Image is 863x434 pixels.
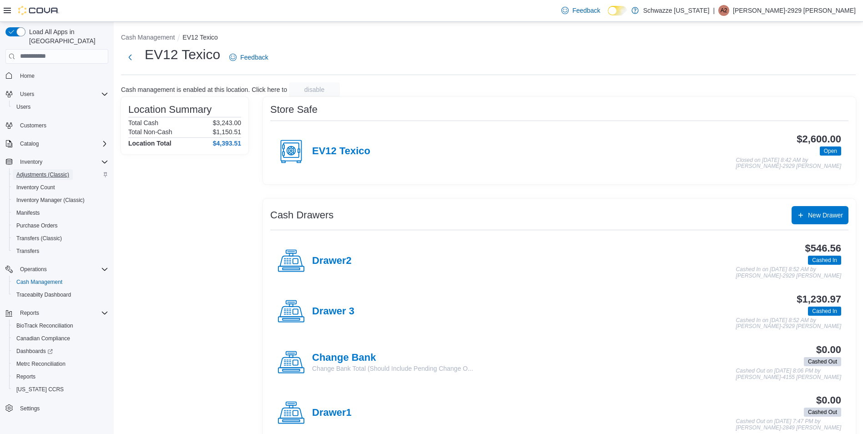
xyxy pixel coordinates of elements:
[121,86,287,93] p: Cash management is enabled at this location. Click here to
[13,289,75,300] a: Traceabilty Dashboard
[13,371,108,382] span: Reports
[13,233,108,244] span: Transfers (Classic)
[312,146,370,157] h4: EV12 Texico
[16,156,46,167] button: Inventory
[16,103,30,111] span: Users
[270,210,333,221] h3: Cash Drawers
[812,307,837,315] span: Cashed In
[13,246,108,257] span: Transfers
[13,246,43,257] a: Transfers
[20,158,42,166] span: Inventory
[9,207,112,219] button: Manifests
[13,346,56,357] a: Dashboards
[9,232,112,245] button: Transfers (Classic)
[16,89,108,100] span: Users
[25,27,108,45] span: Load All Apps in [GEOGRAPHIC_DATA]
[9,276,112,288] button: Cash Management
[9,319,112,332] button: BioTrack Reconciliation
[16,138,42,149] button: Catalog
[9,345,112,358] a: Dashboards
[121,48,139,66] button: Next
[721,5,727,16] span: A2
[13,277,108,288] span: Cash Management
[824,147,837,155] span: Open
[213,119,241,126] p: $3,243.00
[13,182,108,193] span: Inventory Count
[13,333,74,344] a: Canadian Compliance
[213,140,241,147] h4: $4,393.51
[312,306,354,318] h4: Drawer 3
[20,91,34,98] span: Users
[13,207,43,218] a: Manifests
[121,33,856,44] nav: An example of EuiBreadcrumbs
[16,138,108,149] span: Catalog
[2,156,112,168] button: Inventory
[312,352,473,364] h4: Change Bank
[20,140,39,147] span: Catalog
[736,318,841,330] p: Cashed In on [DATE] 8:52 AM by [PERSON_NAME]-2929 [PERSON_NAME]
[304,85,324,94] span: disable
[718,5,729,16] div: Adrian-2929 Telles
[736,419,841,431] p: Cashed Out on [DATE] 7:47 PM by [PERSON_NAME]-2849 [PERSON_NAME]
[13,346,108,357] span: Dashboards
[16,386,64,393] span: [US_STATE] CCRS
[16,264,108,275] span: Operations
[13,101,108,112] span: Users
[2,88,112,101] button: Users
[16,348,53,355] span: Dashboards
[13,371,39,382] a: Reports
[20,266,47,273] span: Operations
[572,6,600,15] span: Feedback
[16,308,43,318] button: Reports
[16,235,62,242] span: Transfers (Classic)
[13,207,108,218] span: Manifests
[733,5,856,16] p: [PERSON_NAME]-2929 [PERSON_NAME]
[13,233,66,244] a: Transfers (Classic)
[713,5,715,16] p: |
[13,169,73,180] a: Adjustments (Classic)
[9,101,112,113] button: Users
[213,128,241,136] p: $1,150.51
[816,344,841,355] h3: $0.00
[13,358,69,369] a: Metrc Reconciliation
[16,403,43,414] a: Settings
[9,370,112,383] button: Reports
[16,222,58,229] span: Purchase Orders
[736,368,841,380] p: Cashed Out on [DATE] 8:06 PM by [PERSON_NAME]-4155 [PERSON_NAME]
[312,364,473,373] p: Change Bank Total (Should Include Pending Change O...
[16,209,40,217] span: Manifests
[13,169,108,180] span: Adjustments (Classic)
[13,195,88,206] a: Inventory Manager (Classic)
[9,168,112,181] button: Adjustments (Classic)
[808,408,837,416] span: Cashed Out
[16,322,73,329] span: BioTrack Reconciliation
[16,264,50,275] button: Operations
[16,70,108,81] span: Home
[16,71,38,81] a: Home
[128,140,172,147] h4: Location Total
[9,194,112,207] button: Inventory Manager (Classic)
[805,243,841,254] h3: $546.56
[13,320,77,331] a: BioTrack Reconciliation
[128,128,172,136] h6: Total Non-Cash
[16,308,108,318] span: Reports
[808,307,841,316] span: Cashed In
[608,6,627,15] input: Dark Mode
[128,119,158,126] h6: Total Cash
[820,146,841,156] span: Open
[797,294,841,305] h3: $1,230.97
[13,384,108,395] span: Washington CCRS
[16,171,69,178] span: Adjustments (Classic)
[13,358,108,369] span: Metrc Reconciliation
[16,89,38,100] button: Users
[226,48,272,66] a: Feedback
[13,182,59,193] a: Inventory Count
[13,384,67,395] a: [US_STATE] CCRS
[16,373,35,380] span: Reports
[736,157,841,170] p: Closed on [DATE] 8:42 AM by [PERSON_NAME]-2929 [PERSON_NAME]
[808,211,843,220] span: New Drawer
[736,267,841,279] p: Cashed In on [DATE] 8:52 AM by [PERSON_NAME]-2929 [PERSON_NAME]
[2,137,112,150] button: Catalog
[121,34,175,41] button: Cash Management
[558,1,604,20] a: Feedback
